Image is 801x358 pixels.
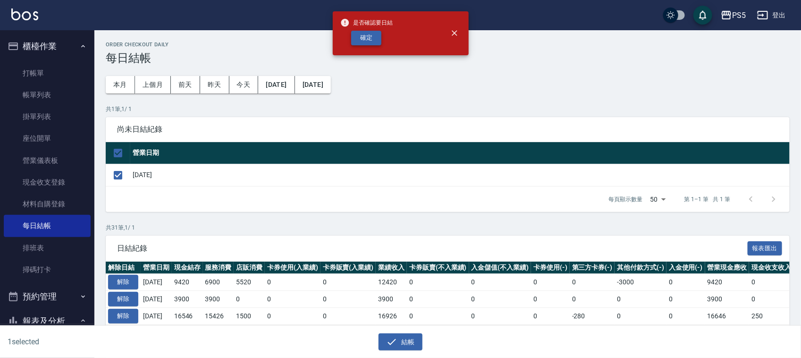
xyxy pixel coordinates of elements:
button: 報表及分析 [4,309,91,333]
td: 0 [407,291,469,308]
td: 12420 [376,274,407,291]
th: 營業現金應收 [705,262,750,274]
td: 9420 [172,274,203,291]
h6: 1 selected [8,336,198,348]
td: 16646 [705,307,750,324]
th: 解除日結 [106,262,141,274]
button: PS5 [717,6,750,25]
img: Logo [11,9,38,20]
button: 報表匯出 [748,241,783,256]
button: [DATE] [295,76,331,94]
td: -1100 [570,324,615,341]
th: 服務消費 [203,262,234,274]
a: 現金收支登錄 [4,171,91,193]
th: 卡券使用(-) [531,262,570,274]
div: 50 [647,187,669,212]
td: 33296 [203,324,234,341]
a: 報表匯出 [748,243,783,252]
th: 現金結存 [172,262,203,274]
td: [DATE] [141,274,172,291]
span: 尚未日結紀錄 [117,125,778,134]
td: 15426 [203,307,234,324]
button: 昨天 [200,76,229,94]
button: 櫃檯作業 [4,34,91,59]
th: 其他付款方式(-) [615,262,666,274]
button: 解除 [108,309,138,324]
td: 6900 [203,274,234,291]
th: 入金儲值(不入業績) [469,262,531,274]
td: 0 [469,324,531,341]
td: 0 [407,274,469,291]
td: 0 [666,324,705,341]
button: 今天 [229,76,259,94]
td: -14876 [615,324,666,341]
td: 0 [570,291,615,308]
button: 確定 [351,31,381,45]
button: save [693,6,712,25]
a: 排班表 [4,237,91,259]
td: 0 [749,274,793,291]
a: 掛單列表 [4,106,91,128]
span: 是否確認要日結 [340,18,393,27]
a: 座位開單 [4,128,91,149]
button: 解除 [108,275,138,290]
th: 營業日期 [141,262,172,274]
td: 0 [234,291,265,308]
h3: 每日結帳 [106,51,790,65]
td: 0 [469,291,531,308]
td: 0 [407,307,469,324]
td: 0 [320,291,376,308]
td: 3900 [705,291,750,308]
td: 16337 [172,324,203,341]
th: 第三方卡券(-) [570,262,615,274]
td: 3900 [172,291,203,308]
td: 3900 [203,291,234,308]
td: 0 [407,324,469,341]
a: 營業儀表板 [4,150,91,171]
span: 日結紀錄 [117,244,748,253]
a: 材料自購登錄 [4,193,91,215]
td: 0 [615,291,666,308]
td: 0 [666,291,705,308]
button: 登出 [753,7,790,24]
p: 第 1–1 筆 共 1 筆 [684,195,730,204]
td: 0 [265,291,320,308]
button: close [444,23,465,43]
td: 35376 [376,324,407,341]
button: 預約管理 [4,284,91,309]
th: 業績收入 [376,262,407,274]
td: 0 [320,307,376,324]
td: [DATE] [141,324,172,341]
p: 共 31 筆, 1 / 1 [106,223,790,232]
a: 打帳單 [4,62,91,84]
td: [DATE] [141,307,172,324]
td: 0 [320,324,376,341]
td: 0 [265,274,320,291]
th: 現金收支收入 [749,262,793,274]
div: PS5 [732,9,746,21]
td: [DATE] [141,291,172,308]
th: 卡券使用(入業績) [265,262,320,274]
td: 0 [469,274,531,291]
td: 0 [265,324,320,341]
td: 1500 [234,307,265,324]
td: -3000 [615,274,666,291]
td: 0 [570,274,615,291]
td: 250 [749,307,793,324]
td: 5520 [234,274,265,291]
th: 營業日期 [130,142,790,164]
td: 0 [615,307,666,324]
td: 16926 [376,307,407,324]
th: 卡券販賣(入業績) [320,262,376,274]
td: 16546 [172,307,203,324]
a: 每日結帳 [4,215,91,237]
th: 入金使用(-) [666,262,705,274]
td: -280 [570,307,615,324]
button: 前天 [171,76,200,94]
td: 0 [265,307,320,324]
td: 0 [531,274,570,291]
button: 解除 [108,292,138,307]
th: 卡券販賣(不入業績) [407,262,469,274]
td: 0 [666,307,705,324]
button: 本月 [106,76,135,94]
